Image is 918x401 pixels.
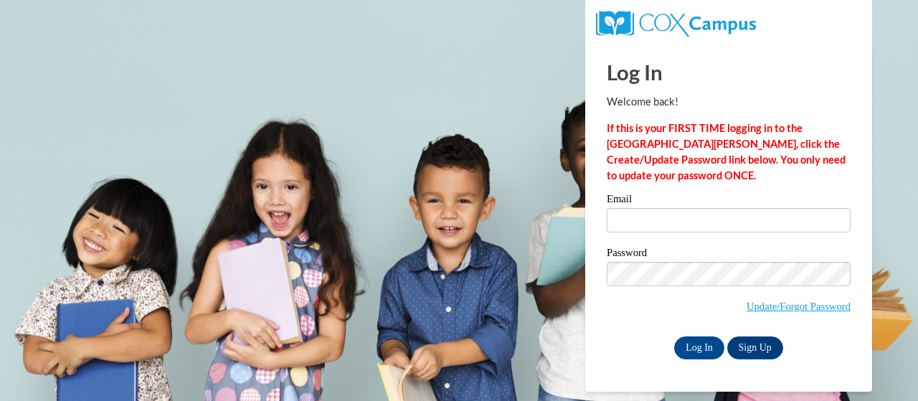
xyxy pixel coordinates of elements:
[727,336,783,359] a: Sign Up
[747,301,851,312] a: Update/Forgot Password
[607,57,851,87] h1: Log In
[596,11,756,37] img: COX Campus
[607,122,846,181] strong: If this is your FIRST TIME logging in to the [GEOGRAPHIC_DATA][PERSON_NAME], click the Create/Upd...
[674,336,724,359] input: Log In
[607,194,851,208] label: Email
[607,247,851,262] label: Password
[596,16,756,29] a: COX Campus
[607,94,851,110] p: Welcome back!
